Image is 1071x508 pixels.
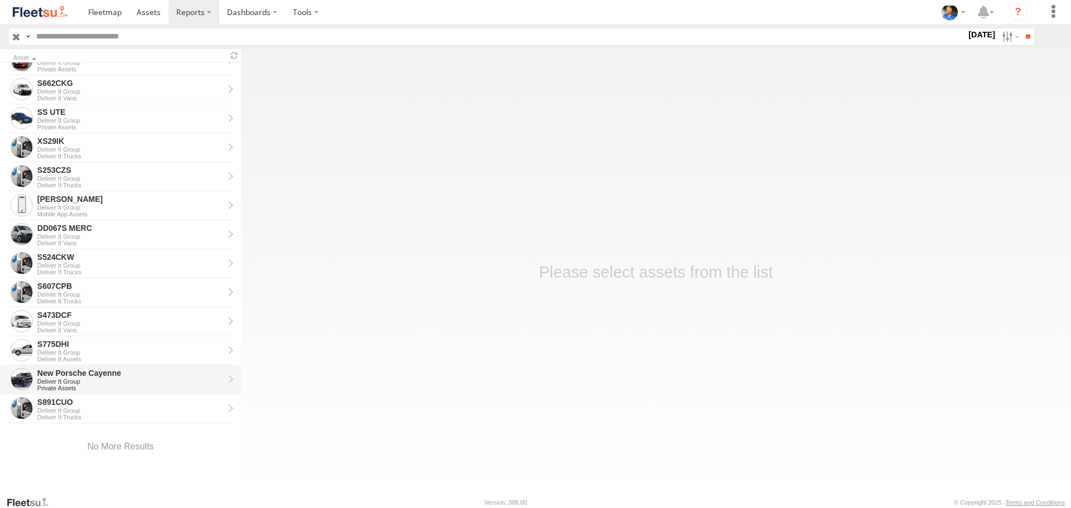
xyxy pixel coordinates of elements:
[37,107,224,117] div: SS UTE - View Asset History
[37,88,224,95] div: Deliver It Group
[37,320,224,327] div: Deliver It Group
[37,211,224,217] div: Mobile App Assets
[37,194,224,204] div: Steve - View Asset History
[37,298,224,304] div: Deliver It Trucks
[37,153,224,159] div: Deliver It Trucks
[37,240,224,246] div: Deliver It Vans
[37,262,224,269] div: Deliver It Group
[37,327,224,333] div: Deliver It Vans
[37,407,224,414] div: Deliver It Group
[37,165,224,175] div: S253CZS - View Asset History
[37,378,224,385] div: Deliver It Group
[37,233,224,240] div: Deliver It Group
[37,310,224,320] div: S473DCF - View Asset History
[37,124,224,130] div: Private Assets
[37,136,224,146] div: XS29IK - View Asset History
[37,414,224,420] div: Deliver It Trucks
[37,291,224,298] div: Deliver It Group
[966,28,997,41] label: [DATE]
[37,269,224,275] div: Deliver It Trucks
[1009,3,1027,21] i: ?
[37,204,224,211] div: Deliver It Group
[485,499,527,506] div: Version: 306.00
[37,252,224,262] div: S524CKW - View Asset History
[997,28,1021,45] label: Search Filter Options
[37,117,224,124] div: Deliver It Group
[13,55,223,61] div: Click to Sort
[37,146,224,153] div: Deliver It Group
[6,497,57,508] a: Visit our Website
[37,66,224,72] div: Private Assets
[37,95,224,101] div: Deliver It Vans
[37,368,224,378] div: New Porsche Cayenne - View Asset History
[937,4,969,21] div: Matt Draper
[37,397,224,407] div: S891CUO - View Asset History
[37,223,224,233] div: DD067S MERC - View Asset History
[37,59,224,66] div: Deliver It Group
[37,385,224,391] div: Private Assets
[11,4,69,20] img: fleetsu-logo-horizontal.svg
[37,182,224,188] div: Deliver It Trucks
[1006,499,1065,506] a: Terms and Conditions
[37,78,224,88] div: S662CKG - View Asset History
[37,356,224,362] div: Deliver It Assets
[23,28,32,45] label: Search Query
[228,50,241,61] span: Refresh
[37,281,224,291] div: S607CPB - View Asset History
[37,339,224,349] div: S775DHI - View Asset History
[37,349,224,356] div: Deliver It Group
[37,175,224,182] div: Deliver It Group
[954,499,1065,506] div: © Copyright 2025 -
